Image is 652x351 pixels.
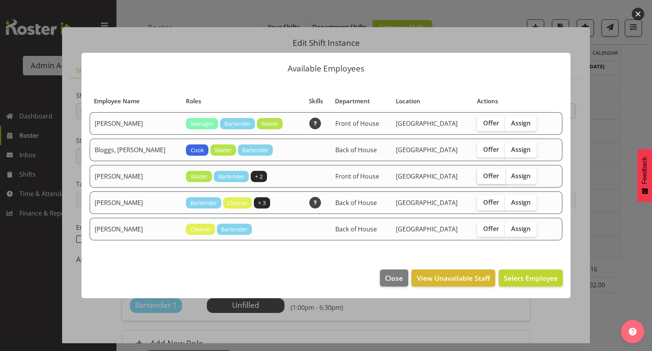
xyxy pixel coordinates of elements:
span: Assign [511,198,531,206]
td: Bloggs, [PERSON_NAME] [90,139,181,161]
span: Back of House [335,146,377,154]
span: Offer [483,225,499,233]
span: Close [385,273,403,283]
span: [GEOGRAPHIC_DATA] [396,172,458,181]
span: View Unavailable Staff [417,273,490,283]
span: Offer [483,198,499,206]
span: Waiter [261,120,278,128]
span: Offer [483,119,499,127]
span: Waiter [191,172,208,181]
span: Assign [511,172,531,180]
span: Bartender [224,120,251,128]
span: Select Employee [504,273,558,283]
div: Roles [186,97,300,106]
span: Back of House [335,225,377,233]
div: Skills [309,97,326,106]
td: [PERSON_NAME] [90,165,181,188]
p: Available Employees [89,64,563,73]
button: Select Employee [499,269,563,287]
div: Actions [477,97,547,106]
span: Cook [191,146,204,155]
span: [GEOGRAPHIC_DATA] [396,119,458,128]
span: Cleaner [191,225,211,234]
td: [PERSON_NAME] [90,191,181,214]
div: Department [335,97,387,106]
td: [PERSON_NAME] [90,218,181,240]
span: Front of House [335,119,379,128]
span: Assign [511,146,531,153]
span: Bartender [191,199,217,207]
span: Front of House [335,172,379,181]
div: Employee Name [94,97,177,106]
span: Back of House [335,198,377,207]
span: Cleaner [227,199,248,207]
span: Assign [511,225,531,233]
span: Bartender [221,225,248,234]
button: Feedback - Show survey [637,149,652,202]
span: [GEOGRAPHIC_DATA] [396,225,458,233]
img: help-xxl-2.png [629,328,636,335]
span: Waiter [215,146,232,155]
span: Bartender [242,146,269,155]
span: [GEOGRAPHIC_DATA] [396,146,458,154]
td: [PERSON_NAME] [90,112,181,135]
span: Offer [483,172,499,180]
span: + 3 [258,199,266,207]
span: [GEOGRAPHIC_DATA] [396,198,458,207]
span: + 2 [255,172,263,181]
span: Assign [511,119,531,127]
span: Offer [483,146,499,153]
span: Bartender [218,172,244,181]
button: View Unavailable Staff [411,269,495,287]
div: Location [396,97,468,106]
button: Close [380,269,408,287]
span: Manager [191,120,214,128]
span: Feedback [641,157,648,184]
